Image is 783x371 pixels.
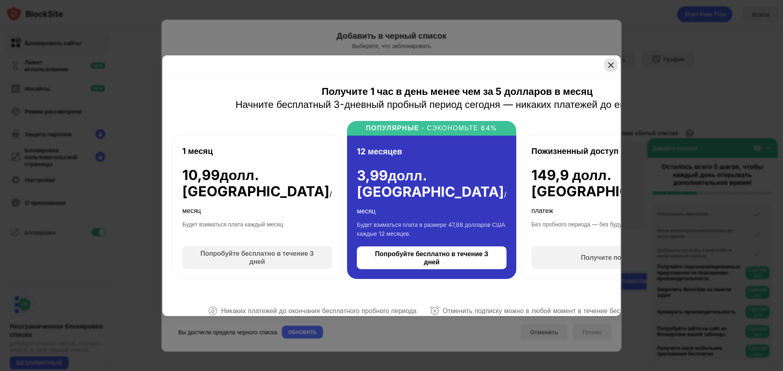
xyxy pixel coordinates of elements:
[235,99,679,110] font: Начните бесплатный 3-дневный пробный период сегодня — никаких платежей до его окончания
[531,221,719,228] font: Без пробного периода — без будущих платежей, немедленный доступ
[182,190,332,215] font: /месяц
[581,253,683,261] font: Получите пожизненный доступ
[182,221,283,228] font: Будет взиматься плата каждый месяц
[182,146,213,156] font: 1 месяц
[531,190,732,215] font: Единовременный платеж
[182,167,220,183] font: 10,99
[357,190,507,215] font: /месяц
[357,221,505,237] font: Будет взиматься плата в размере 47,88 долларов США каждые 12 месяцев.
[366,124,424,132] font: ПОПУЛЯРНЫЕ ·
[208,306,218,316] img: неплательщик
[182,167,330,200] font: долл. [GEOGRAPHIC_DATA]
[201,249,314,266] font: Попробуйте бесплатно в течение 3 дней
[375,250,489,266] font: Попробуйте бесплатно в течение 3 дней
[357,167,504,200] font: долл. [GEOGRAPHIC_DATA]
[357,167,388,184] font: 3,99
[531,146,619,156] font: Пожизненный доступ
[427,124,498,132] font: СЭКОНОМЬТЕ 64%
[322,86,593,97] font: Получите 1 час в день менее чем за 5 долларов в месяц
[221,307,416,315] font: Никаких платежей до окончания бесплатного пробного периода
[443,307,706,315] font: Отменить подписку можно в любой момент в течение бесплатного пробного периода.
[357,147,402,156] font: 12 месяцев
[430,306,440,316] img: отменить в любое время
[531,167,679,200] font: 149,9 долл. [GEOGRAPHIC_DATA]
